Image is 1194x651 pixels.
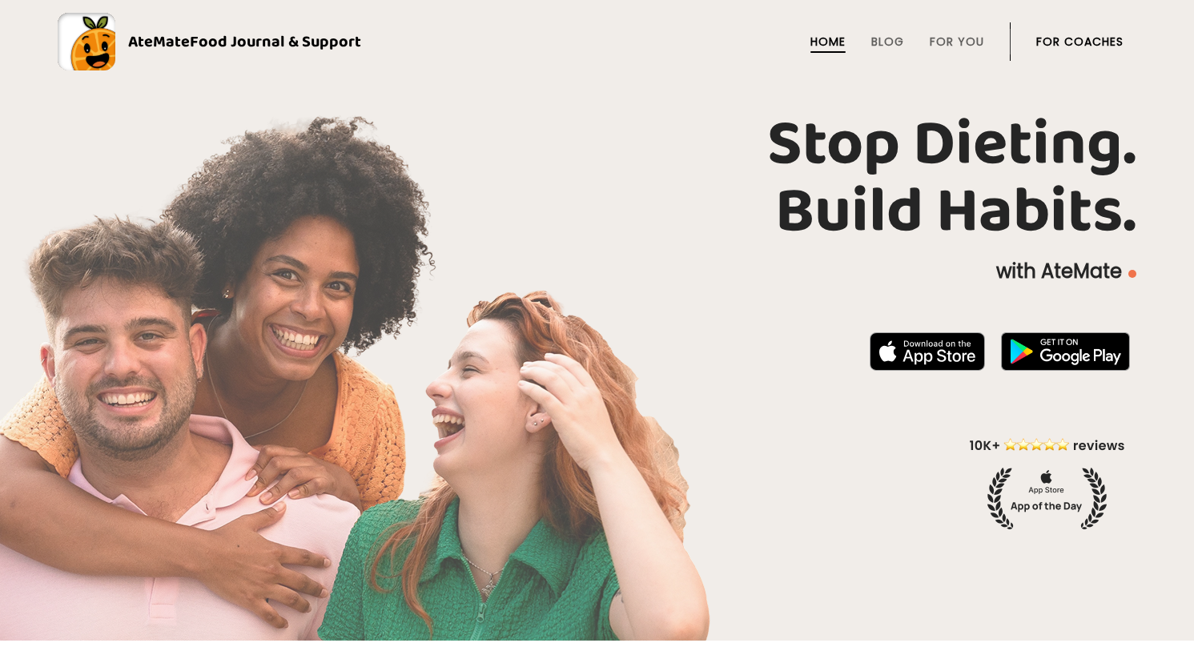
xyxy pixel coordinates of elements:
img: badge-download-google.png [1001,332,1130,371]
a: For Coaches [1036,35,1124,48]
a: AteMateFood Journal & Support [58,13,1136,70]
h1: Stop Dieting. Build Habits. [58,111,1136,246]
img: badge-download-apple.svg [870,332,985,371]
span: Food Journal & Support [190,29,361,54]
a: Home [810,35,846,48]
img: home-hero-appoftheday.png [958,436,1136,529]
p: with AteMate [58,259,1136,284]
div: AteMate [115,29,361,54]
a: For You [930,35,984,48]
a: Blog [871,35,904,48]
